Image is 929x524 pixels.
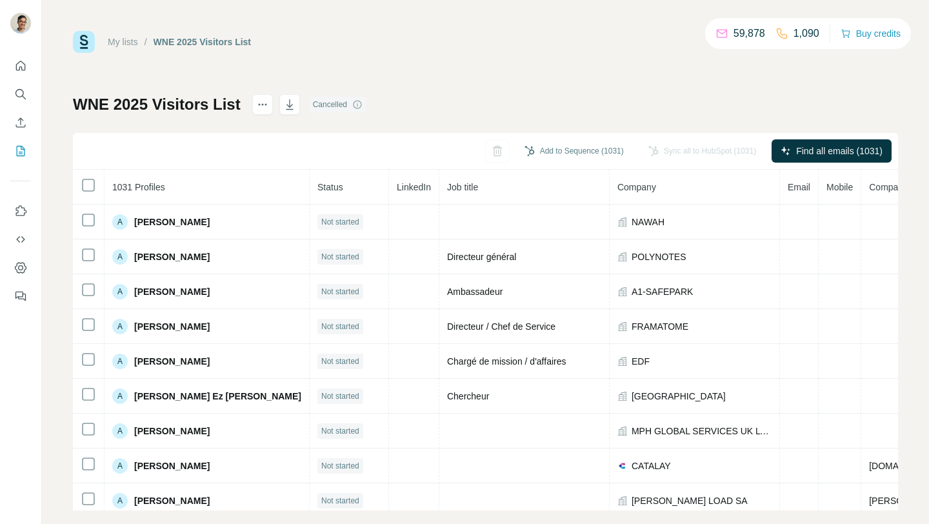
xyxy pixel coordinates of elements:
[632,390,726,403] span: [GEOGRAPHIC_DATA]
[632,425,772,438] span: MPH GLOBAL SERVICES UK LTD
[617,182,656,192] span: Company
[796,145,883,157] span: Find all emails (1031)
[632,285,693,298] span: A1-SAFEPARK
[10,285,31,308] button: Feedback
[112,354,128,369] div: A
[10,111,31,134] button: Enrich CSV
[321,390,359,402] span: Not started
[632,355,650,368] span: EDF
[885,480,916,511] iframe: Intercom live chat
[134,355,210,368] span: [PERSON_NAME]
[10,199,31,223] button: Use Surfe on LinkedIn
[447,182,478,192] span: Job title
[321,321,359,332] span: Not started
[112,388,128,404] div: A
[447,391,489,401] span: Chercheur
[134,250,210,263] span: [PERSON_NAME]
[321,216,359,228] span: Not started
[788,182,810,192] span: Email
[112,423,128,439] div: A
[826,182,853,192] span: Mobile
[321,251,359,263] span: Not started
[154,35,251,48] div: WNE 2025 Visitors List
[10,54,31,77] button: Quick start
[134,494,210,507] span: [PERSON_NAME]
[10,13,31,34] img: Avatar
[112,284,128,299] div: A
[112,458,128,474] div: A
[145,35,147,48] li: /
[515,141,633,161] button: Add to Sequence (1031)
[112,249,128,265] div: A
[734,26,765,41] p: 59,878
[10,256,31,279] button: Dashboard
[10,228,31,251] button: Use Surfe API
[309,97,366,112] div: Cancelled
[447,252,516,262] span: Directeur général
[632,459,671,472] span: CATALAY
[772,139,892,163] button: Find all emails (1031)
[321,495,359,507] span: Not started
[317,182,343,192] span: Status
[397,182,431,192] span: LinkedIn
[108,37,138,47] a: My lists
[112,319,128,334] div: A
[321,286,359,297] span: Not started
[252,94,273,115] button: actions
[447,287,503,297] span: Ambassadeur
[134,425,210,438] span: [PERSON_NAME]
[632,320,688,333] span: FRAMATOME
[134,459,210,472] span: [PERSON_NAME]
[841,25,901,43] button: Buy credits
[112,214,128,230] div: A
[134,390,301,403] span: [PERSON_NAME] Ez [PERSON_NAME]
[632,250,686,263] span: POLYNOTES
[10,139,31,163] button: My lists
[632,494,748,507] span: [PERSON_NAME] LOAD SA
[134,216,210,228] span: [PERSON_NAME]
[321,356,359,367] span: Not started
[134,320,210,333] span: [PERSON_NAME]
[447,321,555,332] span: Directeur / Chef de Service
[134,285,210,298] span: [PERSON_NAME]
[321,425,359,437] span: Not started
[321,460,359,472] span: Not started
[10,83,31,106] button: Search
[112,493,128,509] div: A
[73,31,95,53] img: Surfe Logo
[617,461,628,471] img: company-logo
[632,216,664,228] span: NAWAH
[112,182,165,192] span: 1031 Profiles
[447,356,566,367] span: Chargé de mission / d'affaires
[794,26,819,41] p: 1,090
[73,94,241,115] h1: WNE 2025 Visitors List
